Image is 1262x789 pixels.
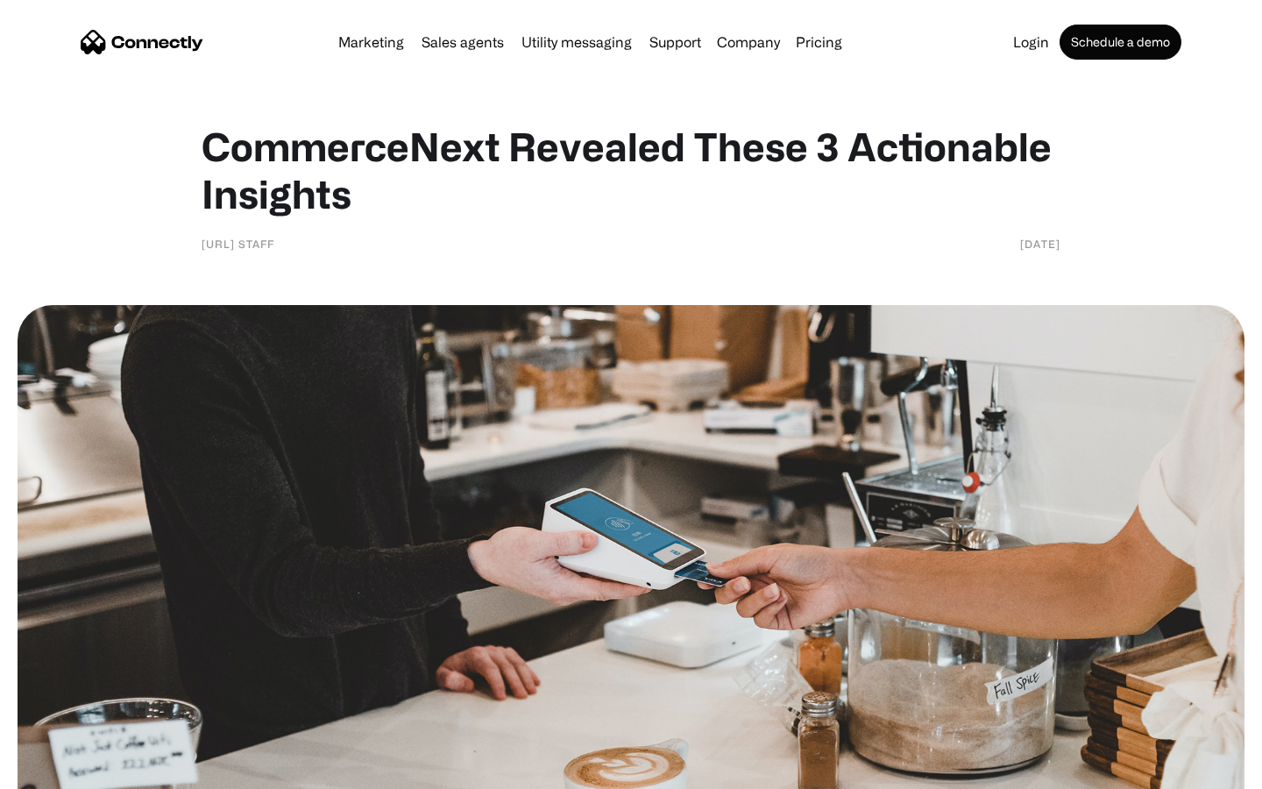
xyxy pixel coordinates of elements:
[202,123,1060,217] h1: CommerceNext Revealed These 3 Actionable Insights
[81,29,203,55] a: home
[18,758,105,783] aside: Language selected: English
[1006,35,1056,49] a: Login
[514,35,639,49] a: Utility messaging
[717,30,780,54] div: Company
[331,35,411,49] a: Marketing
[1020,235,1060,252] div: [DATE]
[415,35,511,49] a: Sales agents
[712,30,785,54] div: Company
[202,235,274,252] div: [URL] Staff
[1060,25,1181,60] a: Schedule a demo
[789,35,849,49] a: Pricing
[642,35,708,49] a: Support
[35,758,105,783] ul: Language list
